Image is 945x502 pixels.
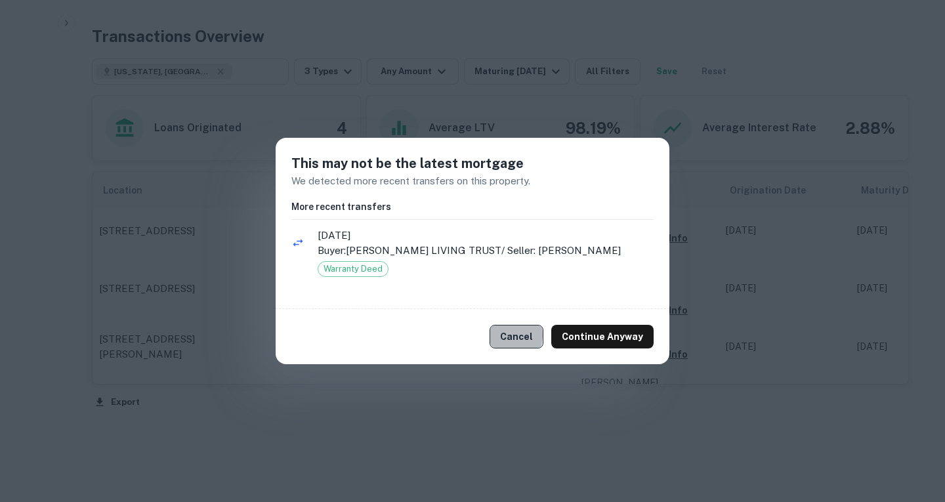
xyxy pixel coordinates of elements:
[291,173,654,189] p: We detected more recent transfers on this property.
[318,243,654,259] p: Buyer: [PERSON_NAME] LIVING TRUST / Seller: [PERSON_NAME]
[551,325,654,348] button: Continue Anyway
[879,397,945,460] iframe: Chat Widget
[318,228,654,243] span: [DATE]
[318,261,388,277] div: Warranty Deed
[490,325,543,348] button: Cancel
[291,199,654,214] h6: More recent transfers
[318,262,388,276] span: Warranty Deed
[291,154,654,173] h5: This may not be the latest mortgage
